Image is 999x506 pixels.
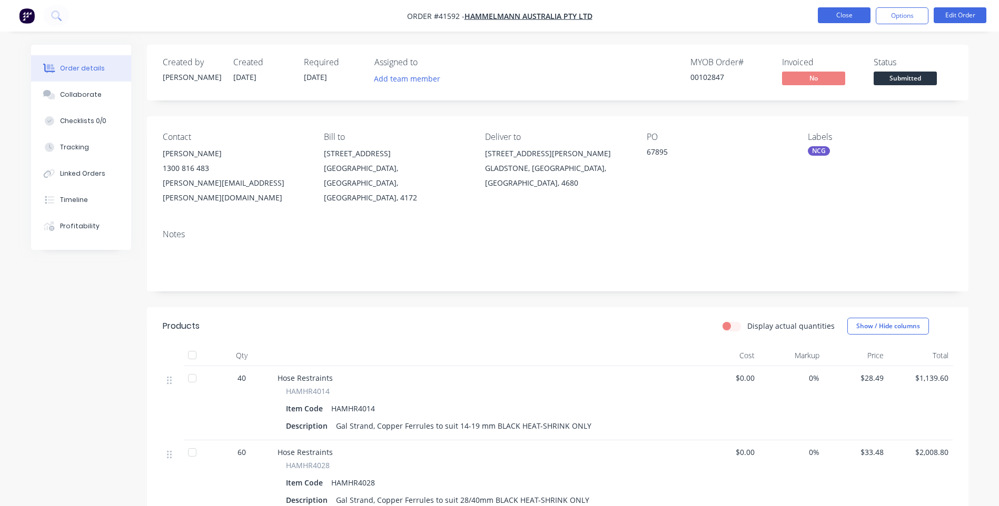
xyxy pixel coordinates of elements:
label: Display actual quantities [747,320,835,331]
div: Cost [695,345,759,366]
span: [DATE] [233,72,256,82]
span: HAMHR4028 [286,460,330,471]
button: Timeline [31,187,131,213]
button: Submitted [874,72,937,87]
div: Bill to [324,132,468,142]
button: Checklists 0/0 [31,108,131,134]
button: Add team member [368,72,446,86]
img: Factory [19,8,35,24]
div: Deliver to [485,132,629,142]
div: Order details [60,64,105,73]
div: NCG [808,146,830,156]
div: Timeline [60,195,88,205]
div: PO [647,132,791,142]
button: Linked Orders [31,160,131,187]
div: Labels [808,132,952,142]
button: Show / Hide columns [847,318,929,335]
div: [PERSON_NAME] [163,72,221,83]
div: 67895 [647,146,778,161]
div: Created by [163,57,221,67]
div: [STREET_ADDRESS][PERSON_NAME] [485,146,629,161]
span: $1,139.60 [892,372,948,383]
div: Profitability [60,221,100,231]
span: $0.00 [699,372,755,383]
div: [STREET_ADDRESS] [324,146,468,161]
div: Markup [759,345,824,366]
div: [STREET_ADDRESS][PERSON_NAME]GLADSTONE, [GEOGRAPHIC_DATA], [GEOGRAPHIC_DATA], 4680 [485,146,629,190]
span: HAMHR4014 [286,386,330,397]
span: 0% [763,372,819,383]
div: Gal Strand, Copper Ferrules to suit 14-19 mm BLACK HEAT-SHRINK ONLY [332,418,596,433]
span: 60 [238,447,246,458]
div: Assigned to [374,57,480,67]
span: No [782,72,845,85]
span: $0.00 [699,447,755,458]
div: 00102847 [690,72,769,83]
div: Linked Orders [60,169,105,178]
span: Submitted [874,72,937,85]
div: MYOB Order # [690,57,769,67]
div: [PERSON_NAME][EMAIL_ADDRESS][PERSON_NAME][DOMAIN_NAME] [163,176,307,205]
div: HAMHR4028 [327,475,379,490]
div: Qty [210,345,273,366]
div: [GEOGRAPHIC_DATA], [GEOGRAPHIC_DATA], [GEOGRAPHIC_DATA], 4172 [324,161,468,205]
div: Invoiced [782,57,861,67]
div: Description [286,418,332,433]
div: Created [233,57,291,67]
button: Collaborate [31,82,131,108]
div: Checklists 0/0 [60,116,106,126]
span: Hose Restraints [278,373,333,383]
button: Tracking [31,134,131,160]
button: Close [818,7,871,23]
button: Options [876,7,928,24]
div: Products [163,320,200,332]
div: Contact [163,132,307,142]
div: Status [874,57,953,67]
div: Total [888,345,953,366]
button: Edit Order [934,7,986,23]
a: Hammelmann Australia Pty Ltd [464,11,592,21]
div: Notes [163,229,953,239]
span: $2,008.80 [892,447,948,458]
div: GLADSTONE, [GEOGRAPHIC_DATA], [GEOGRAPHIC_DATA], 4680 [485,161,629,190]
span: Order #41592 - [407,11,464,21]
div: [STREET_ADDRESS][GEOGRAPHIC_DATA], [GEOGRAPHIC_DATA], [GEOGRAPHIC_DATA], 4172 [324,146,468,205]
div: Collaborate [60,90,102,99]
span: Hose Restraints [278,447,333,457]
div: Tracking [60,143,89,152]
div: Item Code [286,401,327,416]
button: Order details [31,55,131,82]
div: HAMHR4014 [327,401,379,416]
span: $33.48 [828,447,884,458]
span: 0% [763,447,819,458]
button: Add team member [374,72,446,86]
div: Price [824,345,888,366]
div: [PERSON_NAME]1300 816 483[PERSON_NAME][EMAIL_ADDRESS][PERSON_NAME][DOMAIN_NAME] [163,146,307,205]
span: [DATE] [304,72,327,82]
div: Required [304,57,362,67]
div: Item Code [286,475,327,490]
span: $28.49 [828,372,884,383]
button: Profitability [31,213,131,239]
div: 1300 816 483 [163,161,307,176]
div: [PERSON_NAME] [163,146,307,161]
span: 40 [238,372,246,383]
